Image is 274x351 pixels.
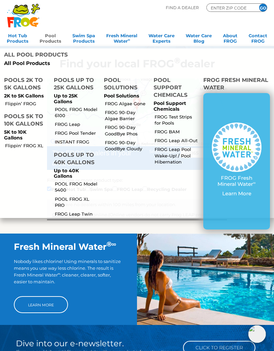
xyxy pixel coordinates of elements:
[155,129,198,135] a: FROG BAM
[5,142,48,149] a: Flippin' FROG XL
[248,325,266,343] img: openIcon
[72,31,95,44] a: Swim SpaProducts
[4,93,46,99] p: 2K to 5K Gallons
[55,196,98,208] a: POOL FROG XL PRO
[212,191,261,197] p: Learn More
[155,137,198,144] a: FROG Leap All-Out
[212,123,261,200] a: FROG Fresh Mineral Water∞ Learn More
[4,60,132,66] a: All Pool Products
[7,31,28,44] a: Hot TubProducts
[154,101,195,112] p: Pool Support Chemicals
[4,113,46,129] h4: Pools 5K to 10K Gallons
[223,31,237,44] a: AboutFROG
[105,139,148,152] a: FROG 90-Day GoodBye Cloudy
[14,296,68,313] a: Learn More
[155,146,198,165] a: FROG Leap Pool Wake-Up! / Pool Hibernation
[203,76,270,93] h4: FROG Fresh Mineral Water
[154,76,195,101] h4: Pool Support Chemicals
[210,5,251,11] input: Zip Code Form
[54,76,95,93] h4: Pools up to 25K Gallons
[249,31,267,44] a: ContactFROG
[54,151,95,168] h4: Pools up to 40K Gallons
[55,130,98,136] a: FROG Pool Tender
[55,106,98,118] a: POOL FROG Model 6100
[105,109,148,122] a: FROG 90-Day Algae Barrier
[16,339,176,348] h2: Dive into our e-newsletter.
[253,180,256,185] sup: ∞
[104,93,139,99] a: Pool Solutions
[58,272,60,276] sup: ∞
[166,3,199,12] p: Find A Dealer
[55,121,98,127] a: FROG Leap
[137,234,274,325] img: img-truth-about-salt-fpo
[155,114,198,126] a: FROG Test Strips for Pools
[14,258,123,289] p: Nobody likes chlorine! Using minerals to sanitize means you use way less chlorine. The result is ...
[107,240,112,248] sup: ®
[55,139,98,145] a: INSTANT FROG
[112,240,116,248] sup: ∞
[4,76,46,93] h4: Pools 2K to 5K Gallons
[54,168,95,179] p: Up to 40K Gallons
[212,175,261,187] p: FROG Fresh Mineral Water
[54,93,95,105] p: Up to 25K Gallons
[104,76,145,93] h4: Pool Solutions
[106,31,137,44] a: Fresh MineralWater∞
[5,101,48,107] a: Flippin’ FROG
[40,31,61,44] a: PoolProducts
[55,211,98,217] a: FROG Leap Twin
[128,38,130,42] sup: ∞
[4,129,46,141] p: 5K to 10K Gallons
[186,31,212,44] a: Water CareBlog
[4,51,132,60] h4: All Pool Products
[55,181,98,193] a: POOL FROG Model 5400
[14,241,123,252] h2: Fresh Mineral Water
[105,101,148,107] a: FROG Algae Gone
[105,124,148,136] a: FROG 90-Day GoodBye Phos
[259,4,267,12] input: GO
[149,31,175,44] a: Water CareExperts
